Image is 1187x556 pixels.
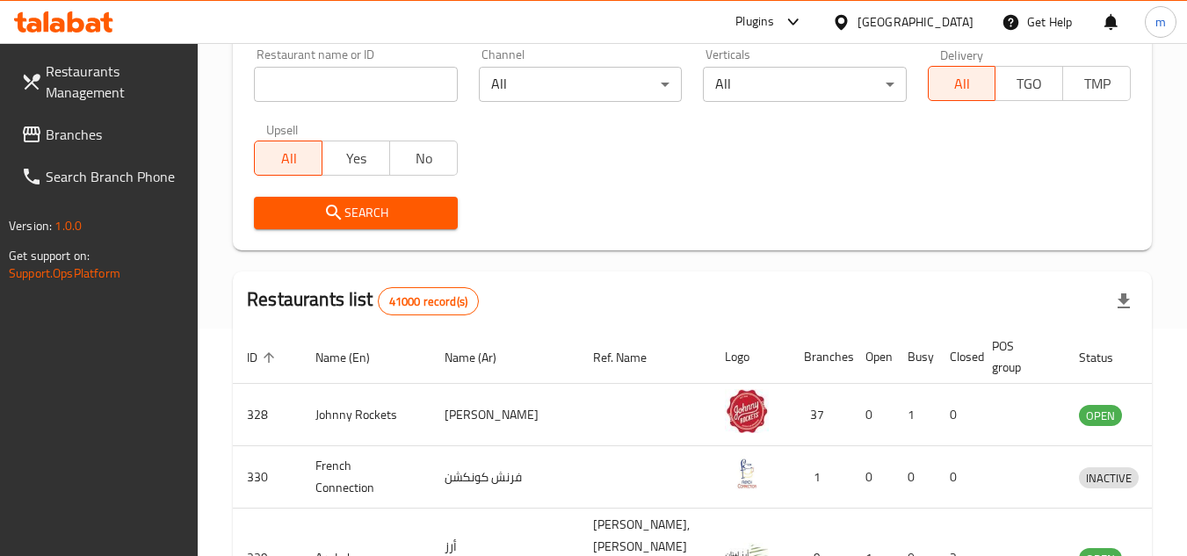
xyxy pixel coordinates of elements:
[725,451,769,495] img: French Connection
[936,330,978,384] th: Closed
[1079,406,1122,426] span: OPEN
[894,330,936,384] th: Busy
[995,66,1063,101] button: TGO
[1103,280,1145,322] div: Export file
[725,389,769,433] img: Johnny Rockets
[940,48,984,61] label: Delivery
[9,214,52,237] span: Version:
[9,262,120,285] a: Support.OpsPlatform
[247,286,479,315] h2: Restaurants list
[1079,347,1136,368] span: Status
[431,446,579,509] td: فرنش كونكشن
[379,293,478,310] span: 41000 record(s)
[858,12,973,32] div: [GEOGRAPHIC_DATA]
[254,197,457,229] button: Search
[254,141,322,176] button: All
[329,146,383,171] span: Yes
[262,146,315,171] span: All
[378,287,479,315] div: Total records count
[7,50,199,113] a: Restaurants Management
[711,330,790,384] th: Logo
[7,113,199,155] a: Branches
[301,446,431,509] td: French Connection
[445,347,519,368] span: Name (Ar)
[266,123,299,135] label: Upsell
[479,67,682,102] div: All
[1070,71,1124,97] span: TMP
[992,336,1044,378] span: POS group
[1079,467,1139,488] div: INACTIVE
[1062,66,1131,101] button: TMP
[894,446,936,509] td: 0
[9,244,90,267] span: Get support on:
[247,347,280,368] span: ID
[46,61,185,103] span: Restaurants Management
[790,446,851,509] td: 1
[936,384,978,446] td: 0
[936,71,989,97] span: All
[735,11,774,32] div: Plugins
[322,141,390,176] button: Yes
[233,446,301,509] td: 330
[1079,468,1139,488] span: INACTIVE
[1155,12,1166,32] span: m
[7,155,199,198] a: Search Branch Phone
[790,330,851,384] th: Branches
[1079,405,1122,426] div: OPEN
[54,214,82,237] span: 1.0.0
[389,141,458,176] button: No
[851,446,894,509] td: 0
[851,384,894,446] td: 0
[851,330,894,384] th: Open
[1002,71,1056,97] span: TGO
[268,202,443,224] span: Search
[233,384,301,446] td: 328
[397,146,451,171] span: No
[928,66,996,101] button: All
[790,384,851,446] td: 37
[593,347,669,368] span: Ref. Name
[301,384,431,446] td: Johnny Rockets
[703,67,906,102] div: All
[936,446,978,509] td: 0
[315,347,393,368] span: Name (En)
[254,67,457,102] input: Search for restaurant name or ID..
[46,124,185,145] span: Branches
[894,384,936,446] td: 1
[431,384,579,446] td: [PERSON_NAME]
[46,166,185,187] span: Search Branch Phone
